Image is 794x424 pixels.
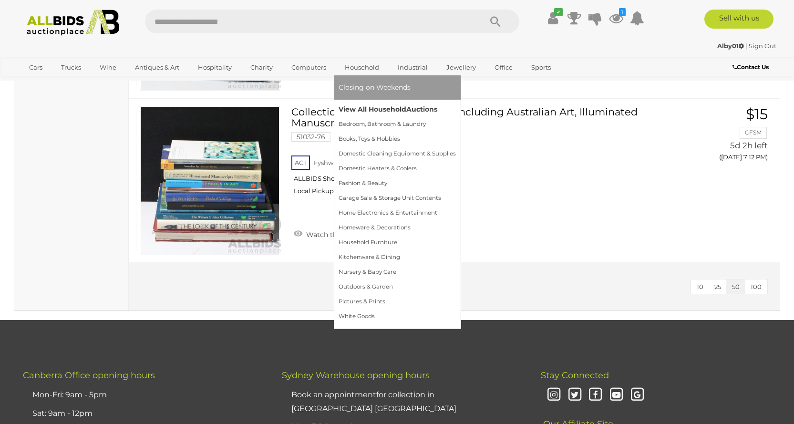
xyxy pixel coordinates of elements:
[291,390,456,413] a: Book an appointmentfor collection in [GEOGRAPHIC_DATA] [GEOGRAPHIC_DATA]
[745,42,747,50] span: |
[299,106,664,202] a: Collection Books Relating to Art Including Australian Art, Illuminated Manuscripts and More 51032...
[732,62,771,72] a: Contact Us
[472,10,519,33] button: Search
[282,370,430,381] span: Sydney Warehouse opening hours
[291,227,362,241] a: Watch this item
[717,42,744,50] strong: Alby01
[629,387,646,403] i: Google
[587,387,604,403] i: Facebook
[93,60,123,75] a: Wine
[697,283,703,290] span: 10
[291,390,376,399] u: Book an appointment
[709,279,727,294] button: 25
[541,370,609,381] span: Stay Connected
[285,60,332,75] a: Computers
[608,387,625,403] i: Youtube
[714,283,721,290] span: 25
[726,279,745,294] button: 50
[525,60,557,75] a: Sports
[732,63,769,71] b: Contact Us
[30,404,258,423] li: Sat: 9am - 12pm
[21,10,125,36] img: Allbids.com.au
[619,8,626,16] i: 1
[244,60,279,75] a: Charity
[546,387,562,403] i: Instagram
[392,60,434,75] a: Industrial
[749,42,776,50] a: Sign Out
[691,279,709,294] button: 10
[55,60,87,75] a: Trucks
[192,60,238,75] a: Hospitality
[704,10,773,29] a: Sell with us
[746,105,768,123] span: $15
[339,60,385,75] a: Household
[30,386,258,404] li: Mon-Fri: 9am - 5pm
[23,370,155,381] span: Canberra Office opening hours
[440,60,482,75] a: Jewellery
[129,60,186,75] a: Antiques & Art
[554,8,563,16] i: ✔
[23,60,49,75] a: Cars
[609,10,623,27] a: 1
[567,387,583,403] i: Twitter
[23,75,103,91] a: [GEOGRAPHIC_DATA]
[546,10,560,27] a: ✔
[717,42,745,50] a: Alby01
[751,283,762,290] span: 100
[732,283,740,290] span: 50
[488,60,519,75] a: Office
[304,230,360,239] span: Watch this item
[679,106,771,166] a: $15 CFSM 5d 2h left ([DATE] 7:12 PM)
[745,279,767,294] button: 100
